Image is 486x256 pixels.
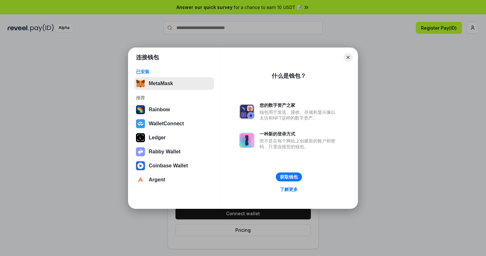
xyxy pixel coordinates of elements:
img: svg+xml,%3Csvg%20fill%3D%22none%22%20height%3D%2233%22%20viewBox%3D%220%200%2035%2033%22%20width%... [136,79,145,88]
button: Rainbow [134,103,214,116]
div: Rabby Wallet [149,149,181,155]
button: Ledger [134,131,214,144]
h1: 连接钱包 [136,54,159,61]
div: Argent [149,177,165,183]
button: Coinbase Wallet [134,159,214,172]
button: Argent [134,173,214,186]
div: 钱包用于发送、接收、存储和显示像以太坊和NFT这样的数字资产。 [260,109,339,121]
div: 而不是在每个网站上创建新的账户和密码，只需连接您的钱包。 [260,138,339,150]
div: 获取钱包 [280,174,298,180]
div: 您的数字资产之家 [260,102,339,108]
button: Close [344,53,353,62]
img: svg+xml,%3Csvg%20xmlns%3D%22http%3A%2F%2Fwww.w3.org%2F2000%2Fsvg%22%20fill%3D%22none%22%20viewBox... [239,104,254,119]
div: Rainbow [149,107,170,113]
button: WalletConnect [134,117,214,130]
div: MetaMask [149,81,173,86]
button: MetaMask [134,77,214,90]
img: svg+xml,%3Csvg%20width%3D%2228%22%20height%3D%2228%22%20viewBox%3D%220%200%2028%2028%22%20fill%3D... [136,119,145,128]
div: 一种新的登录方式 [260,131,339,137]
div: Coinbase Wallet [149,163,188,169]
button: Rabby Wallet [134,145,214,158]
img: svg+xml,%3Csvg%20width%3D%2228%22%20height%3D%2228%22%20viewBox%3D%220%200%2028%2028%22%20fill%3D... [136,175,145,184]
a: 了解更多 [276,185,302,194]
div: WalletConnect [149,121,184,127]
button: 获取钱包 [276,172,302,181]
img: svg+xml,%3Csvg%20xmlns%3D%22http%3A%2F%2Fwww.w3.org%2F2000%2Fsvg%22%20fill%3D%22none%22%20viewBox... [136,147,145,156]
div: 什么是钱包？ [272,72,306,80]
img: svg+xml,%3Csvg%20xmlns%3D%22http%3A%2F%2Fwww.w3.org%2F2000%2Fsvg%22%20width%3D%2228%22%20height%3... [136,133,145,142]
div: 了解更多 [280,187,298,192]
img: svg+xml,%3Csvg%20xmlns%3D%22http%3A%2F%2Fwww.w3.org%2F2000%2Fsvg%22%20fill%3D%22none%22%20viewBox... [239,133,254,148]
div: 已安装 [136,69,212,75]
img: svg+xml,%3Csvg%20width%3D%22120%22%20height%3D%22120%22%20viewBox%3D%220%200%20120%20120%22%20fil... [136,105,145,114]
div: 推荐 [136,95,212,101]
div: Ledger [149,135,166,141]
img: svg+xml,%3Csvg%20width%3D%2228%22%20height%3D%2228%22%20viewBox%3D%220%200%2028%2028%22%20fill%3D... [136,161,145,170]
